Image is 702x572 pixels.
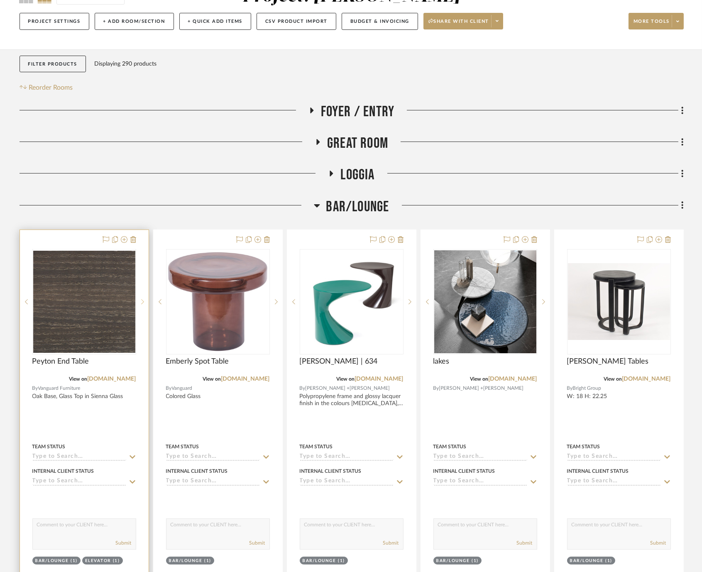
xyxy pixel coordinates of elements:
input: Type to Search… [166,478,260,486]
div: Elevator [85,558,111,564]
button: Project Settings [20,13,89,30]
button: Submit [116,539,132,547]
img: lakes [434,250,536,353]
button: Submit [517,539,533,547]
div: (1) [606,558,613,564]
div: Team Status [300,443,333,450]
button: More tools [629,13,684,29]
span: More tools [634,18,670,31]
div: Bar/Lounge [303,558,336,564]
span: View on [69,376,88,381]
button: Filter Products [20,56,86,73]
input: Type to Search… [567,478,661,486]
input: Type to Search… [433,453,527,461]
button: Submit [249,539,265,547]
div: Team Status [567,443,600,450]
div: Team Status [166,443,199,450]
span: [PERSON_NAME] Tables [567,357,649,366]
span: View on [203,376,221,381]
span: By [166,384,172,392]
span: [PERSON_NAME] +[PERSON_NAME] [306,384,390,392]
div: Internal Client Status [32,467,94,475]
input: Type to Search… [32,453,126,461]
div: 0 [434,249,537,354]
div: (1) [472,558,479,564]
div: Bar/Lounge [570,558,604,564]
span: By [567,384,573,392]
input: Type to Search… [300,453,394,461]
img: Peyton End Table [33,251,135,353]
div: Bar/Lounge [436,558,470,564]
input: Type to Search… [300,478,394,486]
div: Displaying 290 products [94,56,157,72]
span: [PERSON_NAME] | 634 [300,357,378,366]
div: (1) [113,558,120,564]
span: lakes [433,357,450,366]
span: Bright Group [573,384,602,392]
button: Submit [651,539,666,547]
span: Loggia [340,166,374,184]
div: 3 [33,249,136,354]
a: [DOMAIN_NAME] [221,376,270,382]
input: Type to Search… [32,478,126,486]
div: 0 [300,249,403,354]
span: Emberly Spot Table [166,357,229,366]
div: Bar/Lounge [169,558,203,564]
span: Great Room [327,134,388,152]
span: Vanguard [172,384,193,392]
span: View on [470,376,489,381]
span: Share with client [428,18,489,31]
div: (1) [205,558,212,564]
span: [PERSON_NAME] +[PERSON_NAME] [439,384,524,392]
button: + Quick Add Items [179,13,252,30]
span: Reorder Rooms [29,83,73,93]
div: Bar/Lounge [35,558,69,564]
div: Internal Client Status [300,467,362,475]
input: Type to Search… [166,453,260,461]
input: Type to Search… [567,453,661,461]
a: [DOMAIN_NAME] [355,376,404,382]
button: Submit [383,539,399,547]
button: Share with client [423,13,503,29]
button: Budget & Invoicing [342,13,418,30]
input: Type to Search… [433,478,527,486]
div: Internal Client Status [166,467,228,475]
div: Internal Client Status [567,467,629,475]
span: View on [604,376,622,381]
a: [DOMAIN_NAME] [622,376,671,382]
button: CSV Product Import [257,13,336,30]
span: By [433,384,439,392]
div: Team Status [32,443,66,450]
div: (1) [71,558,78,564]
a: [DOMAIN_NAME] [88,376,136,382]
button: Reorder Rooms [20,83,73,93]
span: View on [337,376,355,381]
img: Tod | 634 [301,251,403,352]
div: Team Status [433,443,467,450]
span: By [32,384,38,392]
img: Emberly Spot Table [167,251,269,353]
div: (1) [338,558,345,564]
button: + Add Room/Section [95,13,174,30]
span: Foyer / Entry [321,103,395,121]
span: Bar/Lounge [326,198,389,216]
span: By [300,384,306,392]
span: Vanguard Furniture [38,384,81,392]
a: [DOMAIN_NAME] [489,376,537,382]
div: Internal Client Status [433,467,495,475]
span: Peyton End Table [32,357,89,366]
img: Alain Nesting Tables [568,263,670,340]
